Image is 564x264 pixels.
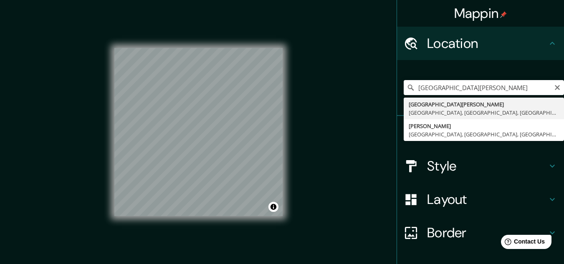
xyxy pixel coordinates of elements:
[427,124,547,141] h4: Pins
[409,130,559,138] div: [GEOGRAPHIC_DATA], [GEOGRAPHIC_DATA], [GEOGRAPHIC_DATA]
[268,202,278,212] button: Toggle attribution
[397,216,564,249] div: Border
[409,122,559,130] div: [PERSON_NAME]
[409,100,559,108] div: [GEOGRAPHIC_DATA][PERSON_NAME]
[427,35,547,52] h4: Location
[397,27,564,60] div: Location
[554,83,561,91] button: Clear
[427,158,547,174] h4: Style
[500,11,507,18] img: pin-icon.png
[490,231,555,255] iframe: Help widget launcher
[454,5,507,22] h4: Mappin
[114,48,283,216] canvas: Map
[397,116,564,149] div: Pins
[409,108,559,117] div: [GEOGRAPHIC_DATA], [GEOGRAPHIC_DATA], [GEOGRAPHIC_DATA]
[397,183,564,216] div: Layout
[427,224,547,241] h4: Border
[427,191,547,208] h4: Layout
[397,149,564,183] div: Style
[404,80,564,95] input: Pick your city or area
